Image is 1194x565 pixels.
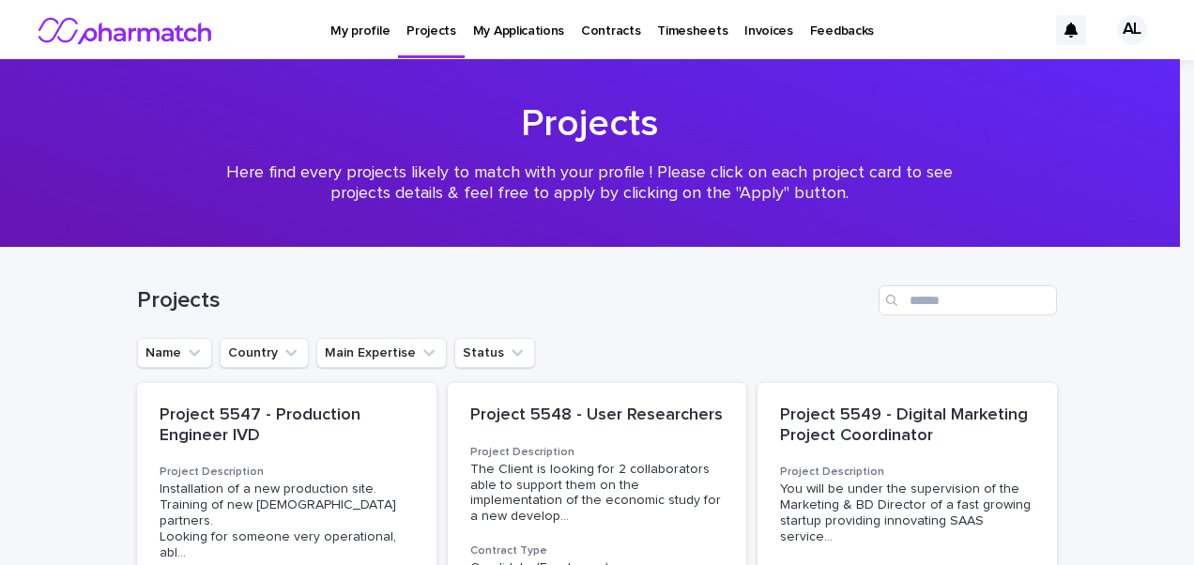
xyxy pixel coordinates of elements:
[160,481,414,560] span: Installation of a new production site. Training of new [DEMOGRAPHIC_DATA] partners. Looking for s...
[137,338,212,368] button: Name
[160,481,414,560] div: Installation of a new production site. Training of new Chinese partners. Looking for someone very...
[780,465,1034,480] h3: Project Description
[470,543,725,558] h3: Contract Type
[137,287,871,314] h1: Projects
[220,338,309,368] button: Country
[214,163,965,204] p: Here find every projects likely to match with your profile ! Please click on each project card to...
[470,445,725,460] h3: Project Description
[38,11,215,49] img: nMxkRIEURaCxZB0ULbfH
[780,405,1034,446] p: Project 5549 - Digital Marketing Project Coordinator
[470,462,725,525] span: The Client is looking for 2 collaborators able to support them on the implementation of the econo...
[160,405,414,446] p: Project 5547 - Production Engineer IVD
[160,465,414,480] h3: Project Description
[1117,15,1147,45] div: AL
[780,481,1034,544] span: You will be under the supervision of the Marketing & BD Director of a fast growing startup provid...
[879,285,1057,315] input: Search
[316,338,447,368] button: Main Expertise
[470,405,725,426] p: Project 5548 - User Researchers
[454,338,535,368] button: Status
[130,101,1049,146] h1: Projects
